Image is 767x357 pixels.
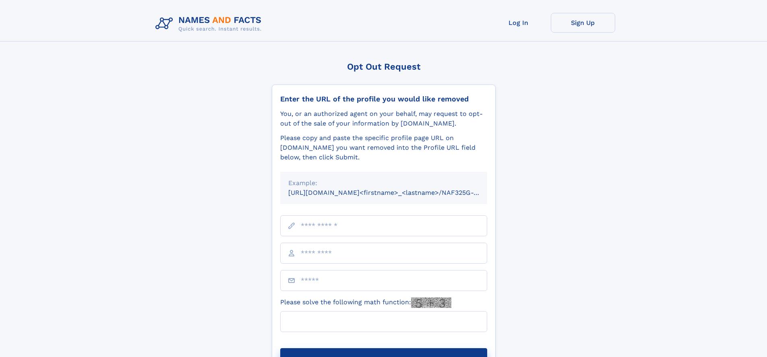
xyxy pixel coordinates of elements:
[272,62,496,72] div: Opt Out Request
[280,109,487,128] div: You, or an authorized agent on your behalf, may request to opt-out of the sale of your informatio...
[486,13,551,33] a: Log In
[288,178,479,188] div: Example:
[280,133,487,162] div: Please copy and paste the specific profile page URL on [DOMAIN_NAME] you want removed into the Pr...
[280,297,451,308] label: Please solve the following math function:
[280,95,487,103] div: Enter the URL of the profile you would like removed
[288,189,502,196] small: [URL][DOMAIN_NAME]<firstname>_<lastname>/NAF325G-xxxxxxxx
[152,13,268,35] img: Logo Names and Facts
[551,13,615,33] a: Sign Up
